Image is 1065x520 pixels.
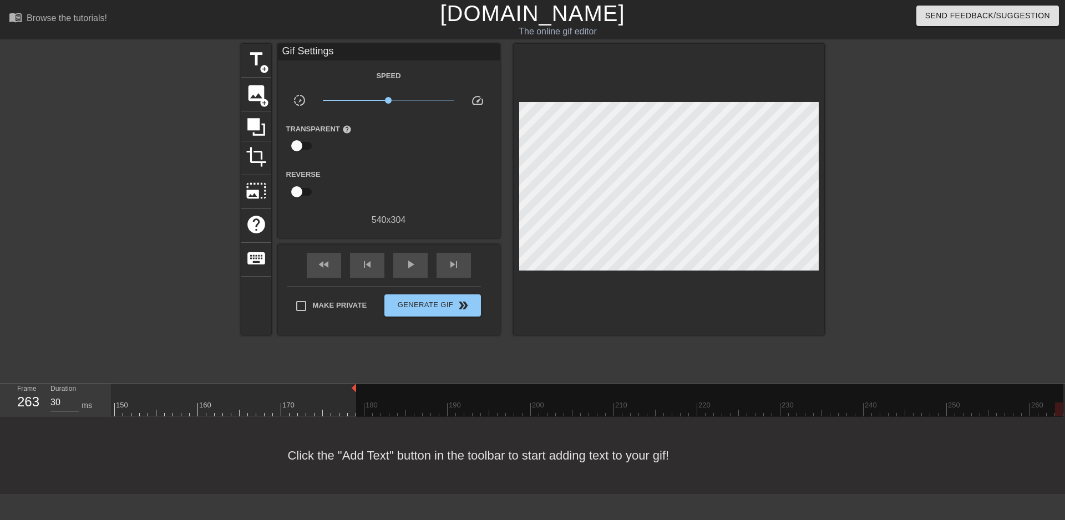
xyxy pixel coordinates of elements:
[246,214,267,235] span: help
[82,400,92,411] div: ms
[317,258,331,271] span: fast_rewind
[9,384,42,416] div: Frame
[925,9,1050,23] span: Send Feedback/Suggestion
[116,400,130,411] div: 150
[342,125,352,134] span: help
[246,49,267,70] span: title
[27,13,107,23] div: Browse the tutorials!
[199,400,213,411] div: 160
[17,392,34,412] div: 263
[384,294,480,317] button: Generate Gif
[9,11,107,28] a: Browse the tutorials!
[9,11,22,24] span: menu_book
[260,64,269,74] span: add_circle
[361,258,374,271] span: skip_previous
[440,1,625,26] a: [DOMAIN_NAME]
[916,6,1059,26] button: Send Feedback/Suggestion
[282,400,296,411] div: 170
[471,94,484,107] span: speed
[447,258,460,271] span: skip_next
[286,124,352,135] label: Transparent
[260,98,269,108] span: add_circle
[246,83,267,104] span: image
[313,300,367,311] span: Make Private
[361,25,755,38] div: The online gif editor
[457,299,470,312] span: double_arrow
[246,146,267,167] span: crop
[404,258,417,271] span: play_arrow
[286,169,321,180] label: Reverse
[246,180,267,201] span: photo_size_select_large
[389,299,476,312] span: Generate Gif
[278,213,500,227] div: 540 x 304
[293,94,306,107] span: slow_motion_video
[50,386,76,392] label: Duration
[278,44,500,60] div: Gif Settings
[376,70,400,81] label: Speed
[246,248,267,269] span: keyboard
